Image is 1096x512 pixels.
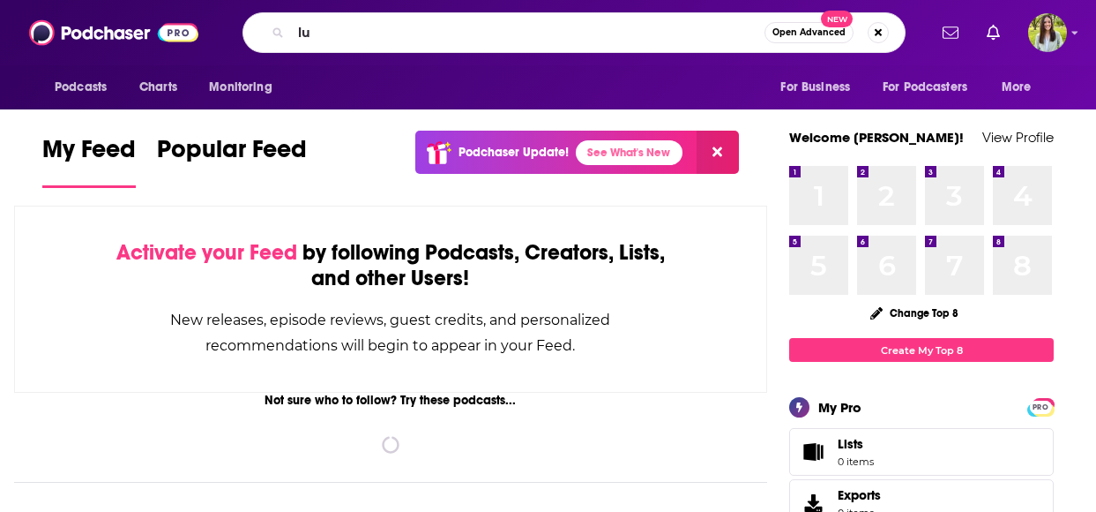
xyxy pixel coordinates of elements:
span: Exports [838,487,881,503]
span: Podcasts [55,75,107,100]
span: Popular Feed [157,134,307,175]
span: For Business [780,75,850,100]
span: Charts [139,75,177,100]
div: New releases, episode reviews, guest credits, and personalized recommendations will begin to appe... [103,307,678,358]
button: Open AdvancedNew [764,22,854,43]
span: Lists [838,436,874,452]
img: User Profile [1028,13,1067,52]
button: open menu [42,71,130,104]
button: open menu [871,71,993,104]
span: My Feed [42,134,136,175]
a: My Feed [42,134,136,188]
span: Lists [838,436,863,452]
a: Create My Top 8 [789,338,1054,362]
a: Popular Feed [157,134,307,188]
a: Lists [789,428,1054,476]
img: Podchaser - Follow, Share and Rate Podcasts [29,16,198,49]
span: PRO [1030,401,1051,414]
a: See What's New [576,140,682,165]
input: Search podcasts, credits, & more... [291,19,764,47]
span: Monitoring [209,75,272,100]
div: My Pro [818,399,861,416]
div: by following Podcasts, Creators, Lists, and other Users! [103,240,678,291]
p: Podchaser Update! [459,145,569,160]
a: Welcome [PERSON_NAME]! [789,129,964,146]
span: 0 items [838,456,874,468]
span: Logged in as meaghanyoungblood [1028,13,1067,52]
span: More [1002,75,1032,100]
a: Show notifications dropdown [980,18,1007,48]
button: open menu [989,71,1054,104]
span: Activate your Feed [116,239,297,266]
div: Not sure who to follow? Try these podcasts... [14,393,767,408]
a: View Profile [982,129,1054,146]
span: New [821,11,853,27]
button: Change Top 8 [860,302,969,324]
button: Show profile menu [1028,13,1067,52]
span: Open Advanced [772,28,846,37]
button: open menu [768,71,872,104]
span: For Podcasters [883,75,967,100]
div: Search podcasts, credits, & more... [242,12,906,53]
span: Lists [795,440,831,464]
a: Charts [128,71,188,104]
a: PRO [1030,400,1051,413]
a: Show notifications dropdown [936,18,966,48]
button: open menu [197,71,295,104]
